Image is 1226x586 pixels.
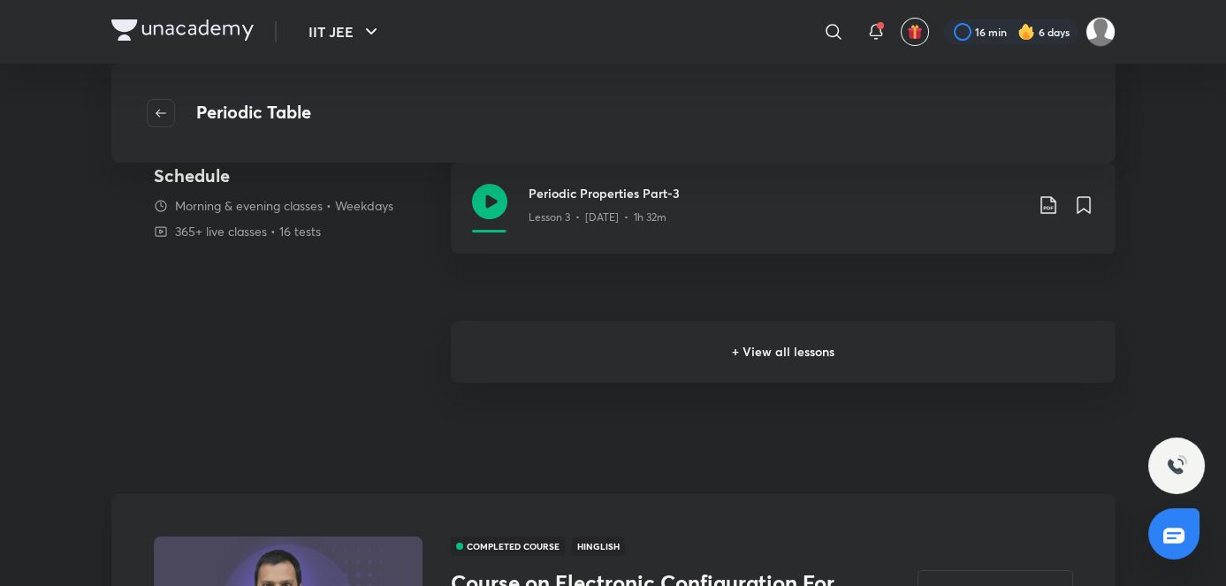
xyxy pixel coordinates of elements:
[154,163,437,189] h4: Schedule
[196,99,311,127] h4: Periodic Table
[907,24,923,40] img: avatar
[901,18,929,46] button: avatar
[451,537,565,556] span: COMPLETED COURSE
[298,14,392,49] button: IIT JEE
[175,222,321,240] p: 365+ live classes • 16 tests
[1085,17,1116,47] img: SUBHRANGSU DAS
[529,209,666,225] p: Lesson 3 • [DATE] • 1h 32m
[111,19,254,45] a: Company Logo
[175,196,393,215] p: Morning & evening classes • Weekdays
[111,19,254,41] img: Company Logo
[572,537,625,556] span: Hinglish
[1017,23,1035,41] img: streak
[451,163,1116,275] a: Periodic Properties Part-3Lesson 3 • [DATE] • 1h 32m
[529,184,1024,202] h3: Periodic Properties Part-3
[1166,455,1187,476] img: ttu
[451,321,1116,383] h6: + View all lessons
